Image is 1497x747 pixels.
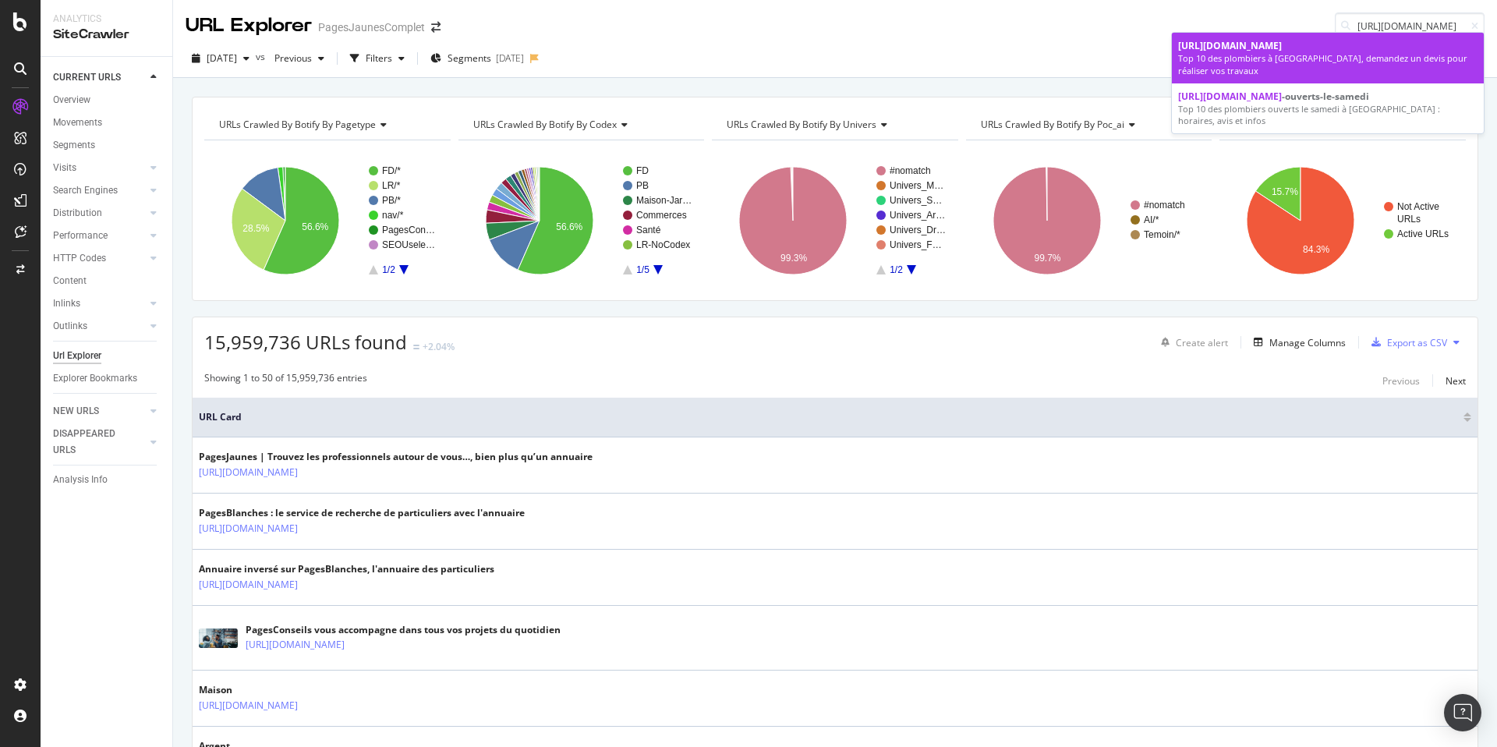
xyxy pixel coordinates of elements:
[53,403,99,420] div: NEW URLS
[53,228,146,244] a: Performance
[53,228,108,244] div: Performance
[470,112,691,137] h4: URLs Crawled By Botify By codex
[53,182,118,199] div: Search Engines
[890,239,942,250] text: Univers_F…
[423,340,455,353] div: +2.04%
[53,12,160,26] div: Analytics
[53,115,102,131] div: Movements
[199,562,494,576] div: Annuaire inversé sur PagesBlanches, l'annuaire des particuliers
[199,577,298,593] a: [URL][DOMAIN_NAME]
[53,273,87,289] div: Content
[712,153,958,289] svg: A chart.
[268,51,312,65] span: Previous
[890,225,946,235] text: Univers_Dr…
[890,165,931,176] text: #nomatch
[890,195,942,206] text: Univers_S…
[890,180,943,191] text: Univers_M…
[344,46,411,71] button: Filters
[636,195,692,206] text: Maison-Jar…
[1382,374,1420,388] div: Previous
[246,637,345,653] a: [URL][DOMAIN_NAME]
[448,51,491,65] span: Segments
[473,118,617,131] span: URLs Crawled By Botify By codex
[199,465,298,480] a: [URL][DOMAIN_NAME]
[1303,244,1329,255] text: 84.3%
[53,160,76,176] div: Visits
[1176,336,1228,349] div: Create alert
[53,250,146,267] a: HTTP Codes
[53,318,146,335] a: Outlinks
[890,210,945,221] text: Univers_Ar…
[53,403,146,420] a: NEW URLS
[199,521,298,536] a: [URL][DOMAIN_NAME]
[1444,694,1481,731] div: Open Intercom Messenger
[53,69,146,86] a: CURRENT URLS
[458,153,705,289] svg: A chart.
[1397,228,1449,239] text: Active URLs
[199,506,525,520] div: PagesBlanches : le service de recherche de particuliers avec l'annuaire
[186,12,312,39] div: URL Explorer
[204,329,407,355] span: 15,959,736 URLs found
[1219,153,1466,289] svg: A chart.
[1247,333,1346,352] button: Manage Columns
[1269,336,1346,349] div: Manage Columns
[53,472,108,488] div: Analysis Info
[366,51,392,65] div: Filters
[1387,336,1447,349] div: Export as CSV
[1144,229,1180,240] text: Temoin/*
[1172,33,1484,83] a: [URL][DOMAIN_NAME]Top 10 des plombiers à [GEOGRAPHIC_DATA], demandez un devis pour réaliser vos t...
[1144,200,1185,211] text: #nomatch
[256,50,268,63] span: vs
[186,46,256,71] button: [DATE]
[413,345,419,349] img: Equal
[636,210,687,221] text: Commerces
[302,221,328,232] text: 56.6%
[890,264,903,275] text: 1/2
[53,137,161,154] a: Segments
[424,46,530,71] button: Segments[DATE]
[1382,371,1420,390] button: Previous
[53,426,132,458] div: DISAPPEARED URLS
[636,180,649,191] text: PB
[53,370,137,387] div: Explorer Bookmarks
[53,137,95,154] div: Segments
[53,92,90,108] div: Overview
[53,348,101,364] div: Url Explorer
[1178,39,1282,52] span: [URL][DOMAIN_NAME]
[382,210,404,221] text: nav/*
[1178,103,1478,127] div: Top 10 des plombiers ouverts le samedi à [GEOGRAPHIC_DATA] : horaires, avis et infos
[966,153,1212,289] svg: A chart.
[53,426,146,458] a: DISAPPEARED URLS
[53,26,160,44] div: SiteCrawler
[1397,214,1421,225] text: URLs
[199,410,1460,424] span: URL Card
[1446,371,1466,390] button: Next
[318,19,425,35] div: PagesJaunesComplet
[53,69,121,86] div: CURRENT URLS
[1365,330,1447,355] button: Export as CSV
[53,296,80,312] div: Inlinks
[636,165,649,176] text: FD
[53,318,87,335] div: Outlinks
[382,264,395,275] text: 1/2
[242,223,269,234] text: 28.5%
[431,22,441,33] div: arrow-right-arrow-left
[246,623,561,637] div: PagesConseils vous accompagne dans tous vos projets du quotidien
[219,118,376,131] span: URLs Crawled By Botify By pagetype
[382,239,435,250] text: SEOUsele…
[727,118,876,131] span: URLs Crawled By Botify By univers
[207,51,237,65] span: 2025 Aug. 22nd
[1397,201,1439,212] text: Not Active
[199,698,298,713] a: [URL][DOMAIN_NAME]
[199,628,238,648] img: main image
[382,225,435,235] text: PagesCon…
[53,115,161,131] a: Movements
[636,264,649,275] text: 1/5
[53,296,146,312] a: Inlinks
[216,112,437,137] h4: URLs Crawled By Botify By pagetype
[204,153,451,289] div: A chart.
[1178,52,1478,76] div: Top 10 des plombiers à [GEOGRAPHIC_DATA], demandez un devis pour réaliser vos travaux
[53,92,161,108] a: Overview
